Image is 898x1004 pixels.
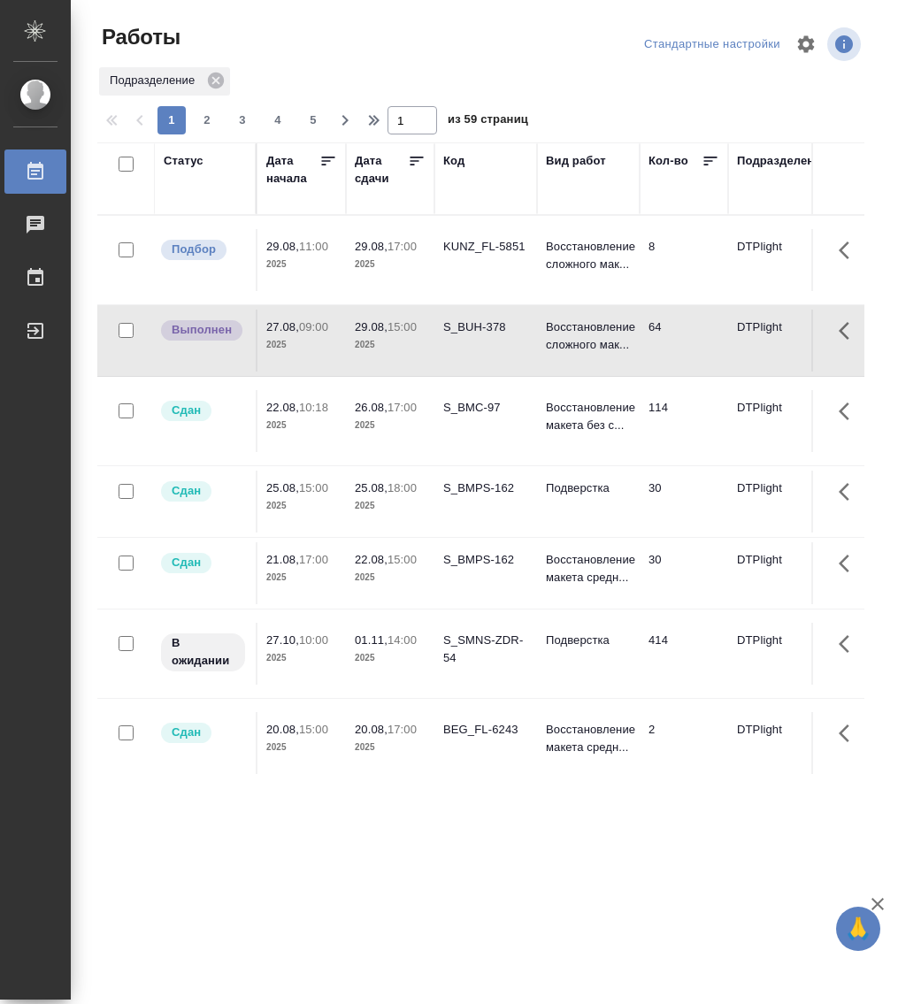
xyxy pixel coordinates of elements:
div: Менеджер проверил работу исполнителя, передает ее на следующий этап [159,551,247,575]
div: Исполнитель назначен, приступать к работе пока рано [159,632,247,673]
p: 29.08, [355,320,388,333]
p: 20.08, [266,723,299,736]
p: Сдан [172,554,201,571]
button: 4 [264,106,292,134]
p: Сдан [172,724,201,741]
p: 2025 [266,497,337,515]
p: Подверстка [546,632,631,649]
td: 8 [640,229,728,291]
div: S_BMPS-162 [443,479,528,497]
td: DTPlight [728,542,831,604]
div: KUNZ_FL-5851 [443,238,528,256]
span: 2 [193,111,221,129]
td: DTPlight [728,712,831,774]
p: 29.08, [266,240,299,253]
td: 30 [640,542,728,604]
div: Статус [164,152,203,170]
p: 17:00 [299,553,328,566]
p: 17:00 [388,723,417,736]
p: 09:00 [299,320,328,333]
button: Здесь прячутся важные кнопки [828,712,871,755]
p: 2025 [355,649,426,667]
div: Подразделение [99,67,230,96]
td: DTPlight [728,390,831,452]
p: 2025 [355,739,426,756]
p: 20.08, [355,723,388,736]
button: Здесь прячутся важные кнопки [828,229,871,272]
p: 15:00 [299,481,328,494]
div: Дата начала [266,152,319,188]
div: Код [443,152,464,170]
p: 25.08, [266,481,299,494]
p: 15:00 [388,553,417,566]
td: 30 [640,471,728,533]
div: S_BMC-97 [443,399,528,417]
p: Подбор [172,241,216,258]
p: Восстановление сложного мак... [546,318,631,354]
p: 27.10, [266,633,299,647]
div: split button [640,31,785,58]
button: Здесь прячутся важные кнопки [828,310,871,352]
button: Здесь прячутся важные кнопки [828,390,871,433]
p: 2025 [266,336,337,354]
p: 25.08, [355,481,388,494]
div: Дата сдачи [355,152,408,188]
p: 01.11, [355,633,388,647]
span: 3 [228,111,257,129]
div: Менеджер проверил работу исполнителя, передает ее на следующий этап [159,399,247,423]
span: Посмотреть информацию [827,27,864,61]
td: 64 [640,310,728,372]
p: 26.08, [355,401,388,414]
p: 21.08, [266,553,299,566]
div: S_SMNS-ZDR-54 [443,632,528,667]
div: Подразделение [737,152,828,170]
p: 2025 [266,417,337,434]
p: 2025 [266,739,337,756]
p: 2025 [355,569,426,586]
p: 27.08, [266,320,299,333]
button: Здесь прячутся важные кнопки [828,542,871,585]
p: 10:18 [299,401,328,414]
span: Настроить таблицу [785,23,827,65]
div: Менеджер проверил работу исполнителя, передает ее на следующий этап [159,479,247,503]
p: Выполнен [172,321,232,339]
td: DTPlight [728,229,831,291]
td: 2 [640,712,728,774]
button: Здесь прячутся важные кнопки [828,471,871,513]
td: 114 [640,390,728,452]
span: из 59 страниц [448,109,528,134]
p: 2025 [266,649,337,667]
p: 22.08, [266,401,299,414]
p: Подразделение [110,72,201,89]
p: В ожидании [172,634,234,670]
span: Работы [97,23,180,51]
p: 17:00 [388,401,417,414]
p: 2025 [355,417,426,434]
p: 11:00 [299,240,328,253]
p: 15:00 [299,723,328,736]
p: 2025 [266,256,337,273]
button: 🙏 [836,907,880,951]
p: Восстановление макета средн... [546,551,631,586]
div: S_BUH-378 [443,318,528,336]
div: Вид работ [546,152,606,170]
p: Сдан [172,402,201,419]
span: 5 [299,111,327,129]
td: 414 [640,623,728,685]
p: 2025 [355,497,426,515]
p: 15:00 [388,320,417,333]
p: 2025 [355,256,426,273]
p: 2025 [355,336,426,354]
div: Исполнитель завершил работу [159,318,247,342]
p: 29.08, [355,240,388,253]
p: 18:00 [388,481,417,494]
p: 2025 [266,569,337,586]
td: DTPlight [728,471,831,533]
span: 🙏 [843,910,873,947]
p: 10:00 [299,633,328,647]
div: Менеджер проверил работу исполнителя, передает ее на следующий этап [159,721,247,745]
button: 3 [228,106,257,134]
td: DTPlight [728,310,831,372]
p: Восстановление макета без с... [546,399,631,434]
p: 17:00 [388,240,417,253]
